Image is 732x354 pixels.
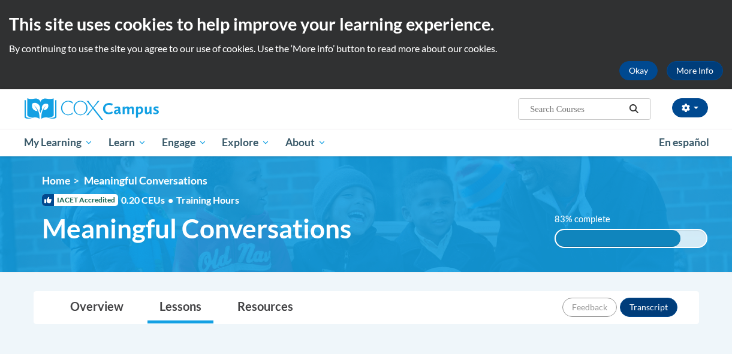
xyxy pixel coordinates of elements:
[16,129,717,156] div: Main menu
[562,298,617,317] button: Feedback
[225,292,305,323] a: Resources
[555,213,623,226] label: 83% complete
[529,102,625,116] input: Search Courses
[556,230,680,247] div: 83% complete
[147,292,213,323] a: Lessons
[9,12,723,36] h2: This site uses cookies to help improve your learning experience.
[168,194,173,205] span: •
[42,174,70,187] a: Home
[667,61,723,80] a: More Info
[154,129,215,156] a: Engage
[278,129,334,156] a: About
[222,135,270,150] span: Explore
[17,129,101,156] a: My Learning
[101,129,154,156] a: Learn
[58,292,135,323] a: Overview
[109,135,146,150] span: Learn
[121,193,176,207] span: 0.20 CEUs
[672,98,708,117] button: Account Settings
[176,194,239,205] span: Training Hours
[24,135,93,150] span: My Learning
[214,129,278,156] a: Explore
[620,298,677,317] button: Transcript
[25,98,240,120] a: Cox Campus
[619,61,658,80] button: Okay
[42,213,351,244] span: Meaningful Conversations
[84,174,207,187] span: Meaningful Conversations
[659,136,709,149] span: En español
[285,135,326,150] span: About
[651,130,717,155] a: En español
[625,102,643,116] button: Search
[162,135,207,150] span: Engage
[42,194,118,206] span: IACET Accredited
[9,42,723,55] p: By continuing to use the site you agree to our use of cookies. Use the ‘More info’ button to read...
[25,98,159,120] img: Cox Campus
